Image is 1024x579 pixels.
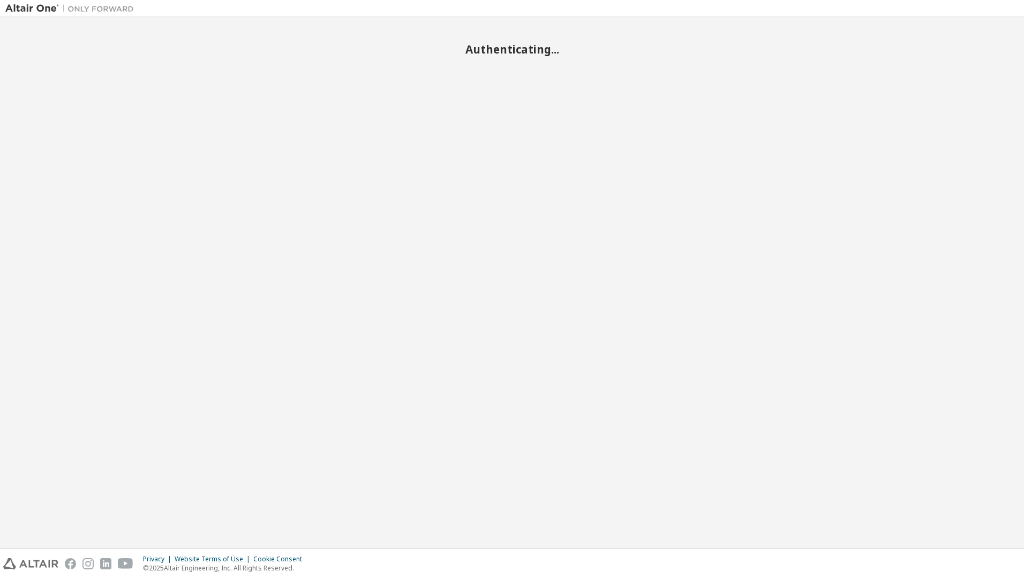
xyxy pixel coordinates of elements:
div: Website Terms of Use [175,555,253,563]
img: youtube.svg [118,558,133,569]
img: instagram.svg [82,558,94,569]
img: linkedin.svg [100,558,111,569]
img: altair_logo.svg [3,558,58,569]
h2: Authenticating... [5,42,1019,56]
img: facebook.svg [65,558,76,569]
div: Privacy [143,555,175,563]
img: Altair One [5,3,139,14]
div: Cookie Consent [253,555,308,563]
p: © 2025 Altair Engineering, Inc. All Rights Reserved. [143,563,308,573]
